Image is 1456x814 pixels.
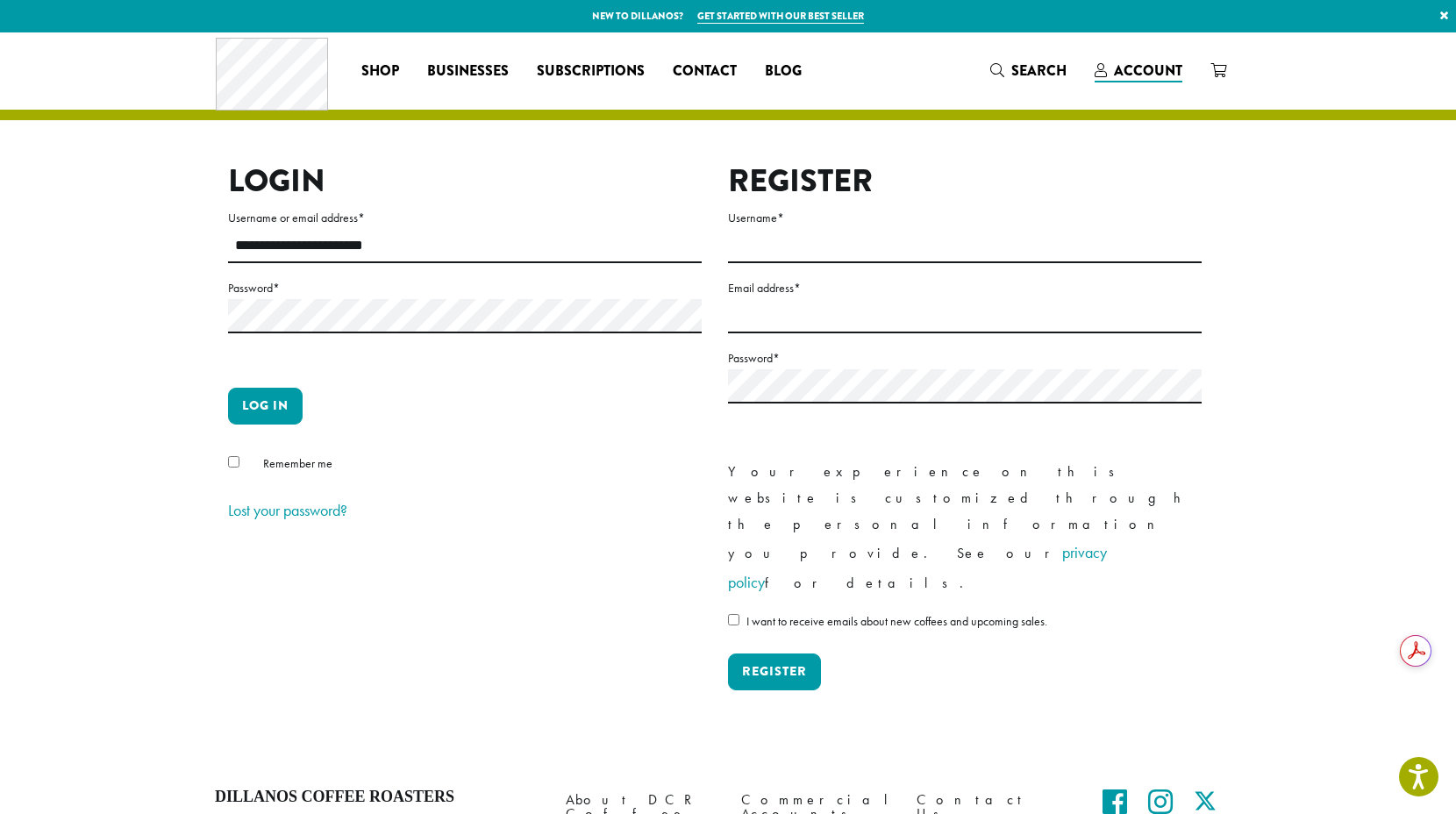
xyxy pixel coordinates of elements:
input: I want to receive emails about new coffees and upcoming sales. [728,614,739,625]
button: Register [728,653,821,690]
h2: Register [728,162,1202,200]
a: Get started with our best seller [697,9,864,24]
a: Shop [347,57,413,85]
label: Email address [728,277,1202,299]
span: Businesses [427,61,509,82]
label: Username or email address [228,207,702,229]
span: Shop [361,61,399,82]
span: Account [1114,61,1182,81]
a: Search [976,56,1081,85]
a: Lost your password? [228,500,347,520]
label: Username [728,207,1202,229]
button: Log in [228,388,303,425]
h4: Dillanos Coffee Roasters [215,788,539,807]
span: Subscriptions [537,61,645,82]
label: Password [728,347,1202,369]
span: Search [1011,61,1067,81]
span: Blog [765,61,802,82]
span: Contact [673,61,737,82]
span: I want to receive emails about new coffees and upcoming sales. [746,613,1047,629]
a: privacy policy [728,542,1107,592]
label: Password [228,277,702,299]
span: Remember me [263,455,332,471]
h2: Login [228,162,702,200]
p: Your experience on this website is customized through the personal information you provide. See o... [728,459,1202,597]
